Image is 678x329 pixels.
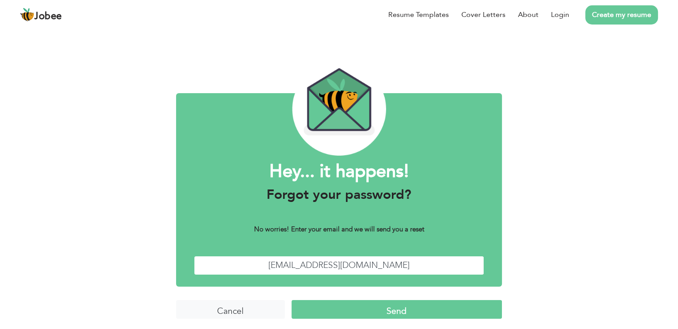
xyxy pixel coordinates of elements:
[176,300,285,319] input: Cancel
[20,8,62,22] a: Jobee
[194,256,484,275] input: Enter Your Email
[194,187,484,203] h3: Forgot your password?
[254,225,424,234] b: No worries! Enter your email and we will send you a reset
[292,300,502,319] input: Send
[292,62,386,156] img: envelope_bee.png
[551,9,569,20] a: Login
[518,9,538,20] a: About
[20,8,34,22] img: jobee.io
[388,9,449,20] a: Resume Templates
[461,9,505,20] a: Cover Letters
[585,5,658,25] a: Create my resume
[194,160,484,183] h1: Hey... it happens!
[34,12,62,21] span: Jobee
